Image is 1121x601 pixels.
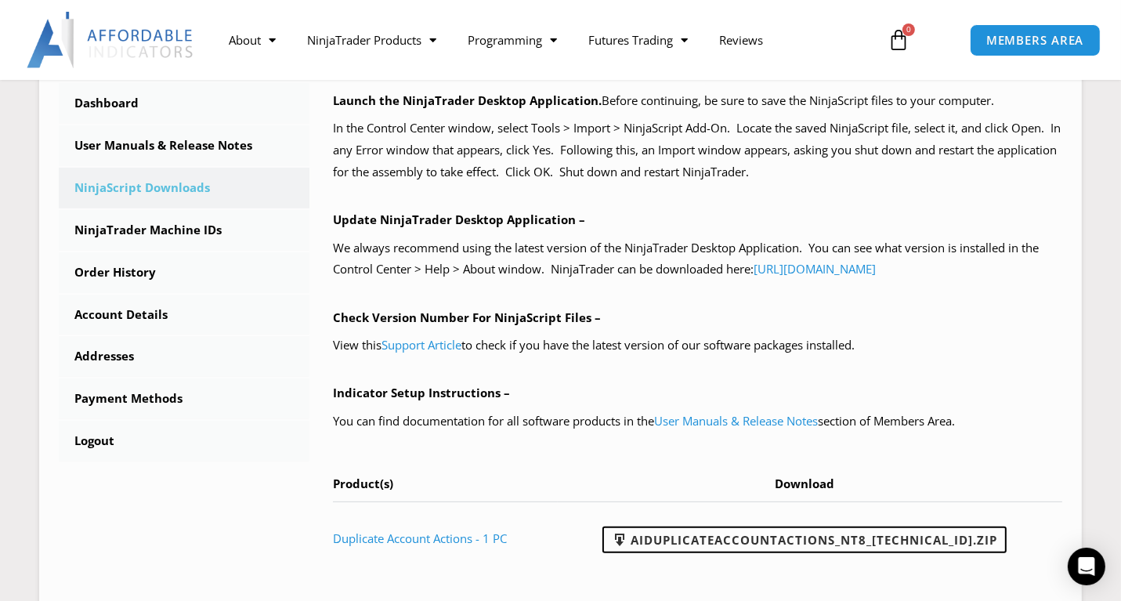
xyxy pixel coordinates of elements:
[333,92,602,108] b: Launch the NinjaTrader Desktop Application.
[333,411,1062,433] p: You can find documentation for all software products in the section of Members Area.
[754,261,876,277] a: [URL][DOMAIN_NAME]
[333,476,393,491] span: Product(s)
[452,22,573,58] a: Programming
[333,335,1062,357] p: View this to check if you have the latest version of our software packages installed.
[59,421,309,462] a: Logout
[654,413,818,429] a: User Manuals & Release Notes
[602,527,1007,553] a: AIDuplicateAccountActions_NT8_[TECHNICAL_ID].zip
[703,22,779,58] a: Reviews
[333,237,1062,281] p: We always recommend using the latest version of the NinjaTrader Desktop Application. You can see ...
[59,252,309,293] a: Order History
[59,168,309,208] a: NinjaScript Downloads
[970,24,1101,56] a: MEMBERS AREA
[59,125,309,166] a: User Manuals & Release Notes
[333,90,1062,112] p: Before continuing, be sure to save the NinjaScript files to your computer.
[59,336,309,377] a: Addresses
[59,83,309,124] a: Dashboard
[59,210,309,251] a: NinjaTrader Machine IDs
[333,530,507,546] a: Duplicate Account Actions - 1 PC
[59,83,309,462] nav: Account pages
[775,476,834,491] span: Download
[291,22,452,58] a: NinjaTrader Products
[1068,548,1105,585] div: Open Intercom Messenger
[986,34,1084,46] span: MEMBERS AREA
[902,24,915,36] span: 0
[27,12,195,68] img: LogoAI | Affordable Indicators – NinjaTrader
[59,378,309,419] a: Payment Methods
[382,337,461,353] a: Support Article
[213,22,875,58] nav: Menu
[864,17,933,63] a: 0
[213,22,291,58] a: About
[333,118,1062,183] p: In the Control Center window, select Tools > Import > NinjaScript Add-On. Locate the saved NinjaS...
[573,22,703,58] a: Futures Trading
[333,385,510,400] b: Indicator Setup Instructions –
[59,295,309,335] a: Account Details
[333,310,601,325] b: Check Version Number For NinjaScript Files –
[333,212,585,227] b: Update NinjaTrader Desktop Application –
